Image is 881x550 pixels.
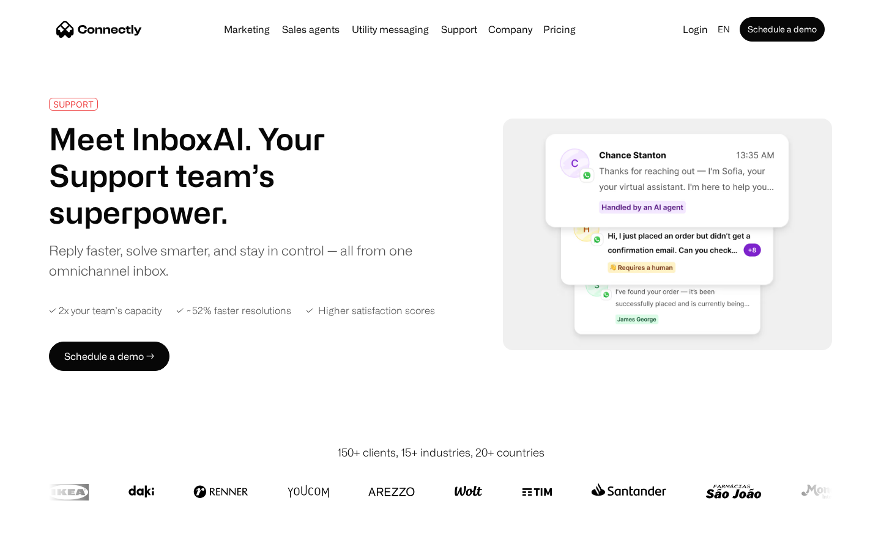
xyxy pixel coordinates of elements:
[53,100,94,109] div: SUPPORT
[49,305,162,317] div: ✓ 2x your team’s capacity
[12,527,73,546] aside: Language selected: English
[49,342,169,371] a: Schedule a demo →
[219,24,275,34] a: Marketing
[337,444,545,461] div: 150+ clients, 15+ industries, 20+ countries
[277,24,344,34] a: Sales agents
[678,21,713,38] a: Login
[488,21,532,38] div: Company
[306,305,435,317] div: ✓ Higher satisfaction scores
[740,17,825,42] a: Schedule a demo
[347,24,434,34] a: Utility messaging
[538,24,581,34] a: Pricing
[56,20,142,38] a: home
[713,21,737,38] div: en
[49,120,421,230] h1: Meet InboxAI. Your Support team’s superpower.
[718,21,730,38] div: en
[436,24,482,34] a: Support
[49,240,421,280] div: Reply faster, solve smarter, and stay in control — all from one omnichannel inbox.
[24,529,73,546] ul: Language list
[176,305,291,317] div: ✓ ~52% faster resolutions
[485,21,536,38] div: Company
